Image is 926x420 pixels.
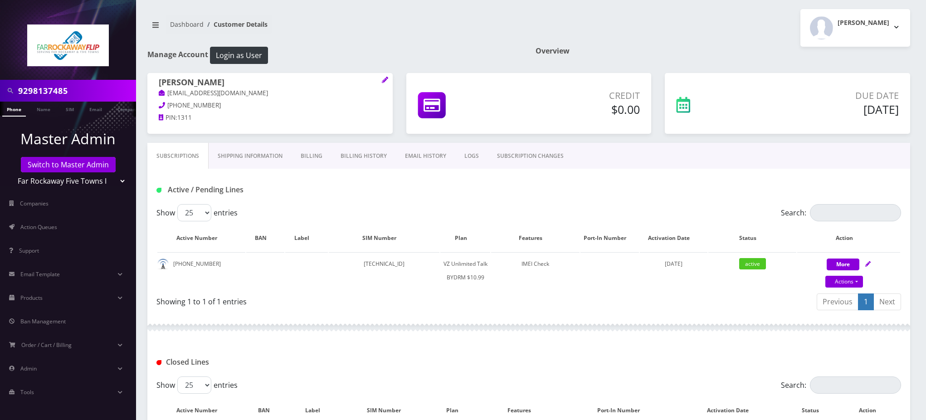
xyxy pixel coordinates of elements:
h1: Active / Pending Lines [156,186,395,194]
span: Products [20,294,43,302]
span: 1311 [177,113,192,122]
h5: $0.00 [516,103,640,116]
span: Ban Management [20,317,66,325]
a: Company [113,102,143,116]
p: Due Date [755,89,899,103]
a: 1 [858,293,874,310]
th: SIM Number: activate to sort column ascending [329,225,440,251]
li: Customer Details [204,20,268,29]
label: Show entries [156,376,238,394]
span: Tools [20,388,34,396]
span: [PHONE_NUMBER] [167,101,221,109]
a: Billing History [331,143,396,169]
h1: [PERSON_NAME] [159,78,381,88]
a: Phone [2,102,26,117]
th: Activation Date: activate to sort column ascending [640,225,707,251]
th: Action: activate to sort column ascending [797,225,900,251]
a: Actions [825,276,863,288]
th: BAN: activate to sort column ascending [246,225,284,251]
img: Active / Pending Lines [156,188,161,193]
button: Login as User [210,47,268,64]
a: Login as User [208,49,268,59]
th: Status: activate to sort column ascending [708,225,796,251]
p: Credit [516,89,640,103]
a: Dashboard [170,20,204,29]
span: Support [19,247,39,254]
img: default.png [157,259,169,270]
a: PIN: [159,113,177,122]
img: Far Rockaway Five Towns Flip [27,24,109,66]
img: Closed Lines [156,360,161,365]
a: Switch to Master Admin [21,157,116,172]
div: IMEI Check [491,257,579,271]
td: [PHONE_NUMBER] [157,252,245,289]
h2: [PERSON_NAME] [838,19,889,27]
h5: [DATE] [755,103,899,116]
nav: breadcrumb [147,15,522,41]
td: [TECHNICAL_ID] [329,252,440,289]
span: active [739,258,766,269]
input: Search: [810,204,901,221]
h1: Overview [536,47,910,55]
a: Previous [817,293,858,310]
a: SIM [61,102,78,116]
div: Showing 1 to 1 of 1 entries [156,293,522,307]
input: Search: [810,376,901,394]
select: Showentries [177,376,211,394]
button: [PERSON_NAME] [800,9,910,47]
span: Email Template [20,270,60,278]
a: Email [85,102,107,116]
span: Action Queues [20,223,57,231]
th: Active Number: activate to sort column ascending [157,225,245,251]
a: LOGS [455,143,488,169]
a: SUBSCRIPTION CHANGES [488,143,573,169]
a: Subscriptions [147,143,209,169]
a: [EMAIL_ADDRESS][DOMAIN_NAME] [159,89,268,98]
button: More [827,259,859,270]
a: Name [32,102,55,116]
span: [DATE] [665,260,682,268]
th: Label: activate to sort column ascending [285,225,328,251]
th: Plan: activate to sort column ascending [440,225,490,251]
a: EMAIL HISTORY [396,143,455,169]
input: Search in Company [18,82,134,99]
a: Next [873,293,901,310]
a: Billing [292,143,331,169]
th: Features: activate to sort column ascending [491,225,579,251]
h1: Manage Account [147,47,522,64]
span: Order / Cart / Billing [21,341,72,349]
span: Admin [20,365,37,372]
label: Search: [781,204,901,221]
label: Show entries [156,204,238,221]
label: Search: [781,376,901,394]
td: VZ Unlimited Talk BYDRM $10.99 [440,252,490,289]
th: Port-In Number: activate to sort column ascending [580,225,639,251]
h1: Closed Lines [156,358,395,366]
a: Shipping Information [209,143,292,169]
span: Companies [20,200,49,207]
select: Showentries [177,204,211,221]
